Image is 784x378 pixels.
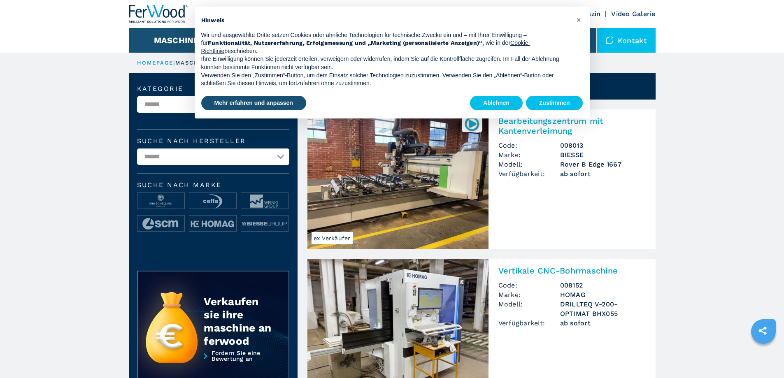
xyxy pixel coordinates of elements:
h3: DRILLTEQ V-200-OPTIMAT BHX055 [560,299,646,318]
span: ab sofort [560,318,646,328]
span: ab sofort [560,169,646,179]
a: Bearbeitungszentrum mit Kantenverleimung BIESSE Rover B Edge 1667ex Verkäufer008013Bearbeitungsze... [307,109,656,249]
img: image [189,193,236,209]
button: Mehr erfahren und anpassen [201,96,306,111]
h3: Rover B Edge 1667 [560,160,646,169]
a: sharethis [752,320,773,341]
img: image [189,216,236,232]
button: Schließen Sie diesen Hinweis [572,13,586,26]
p: Wir und ausgewählte Dritte setzen Cookies oder ähnliche Technologien für technische Zwecke ein un... [201,31,570,56]
span: Code: [498,141,560,150]
h2: Hinweis [201,16,570,25]
a: Video Galerie [611,10,655,18]
iframe: Chat [749,341,778,372]
img: Bearbeitungszentrum mit Kantenverleimung BIESSE Rover B Edge 1667 [307,109,489,249]
span: Marke: [498,290,560,299]
span: ex Verkäufer [312,232,353,244]
img: image [241,216,288,232]
span: Suche nach Marke [137,182,289,188]
div: Verkaufen sie ihre maschine an ferwood [204,295,272,348]
span: | [173,60,175,66]
span: Verfügbarkeit: [498,169,560,179]
label: Kategorie [137,86,289,92]
h3: 008152 [560,281,646,290]
h3: BIESSE [560,150,646,160]
p: maschinen [175,59,216,67]
span: × [576,15,581,25]
span: Code: [498,281,560,290]
span: Verfügbarkeit: [498,318,560,328]
span: Modell: [498,299,560,318]
button: Maschinen [154,35,205,45]
img: Ferwood [129,5,188,23]
p: Ihre Einwilligung können Sie jederzeit erteilen, verweigern oder widerrufen, indem Sie auf die Ko... [201,55,570,71]
label: Suche nach Hersteller [137,138,289,144]
button: Zustimmen [526,96,583,111]
h2: Bearbeitungszentrum mit Kantenverleimung [498,116,646,136]
strong: Funktionalität, Nutzererfahrung, Erfolgsmessung und „Marketing (personalisierte Anzeigen)“ [208,39,483,46]
a: HOMEPAGE [137,60,174,66]
img: Kontakt [605,36,614,44]
h3: HOMAG [560,290,646,299]
p: Verwenden Sie den „Zustimmen“-Button, um dem Einsatz solcher Technologien zuzustimmen. Verwenden ... [201,72,570,88]
a: Cookie-Richtlinie [201,39,530,54]
div: Kontakt [597,28,656,53]
h2: Vertikale CNC-Bohrmaschine [498,266,646,276]
span: Modell: [498,160,560,169]
button: Ablehnen [470,96,523,111]
img: image [241,193,288,209]
img: image [137,193,184,209]
h3: 008013 [560,141,646,150]
img: image [137,216,184,232]
span: Marke: [498,150,560,160]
